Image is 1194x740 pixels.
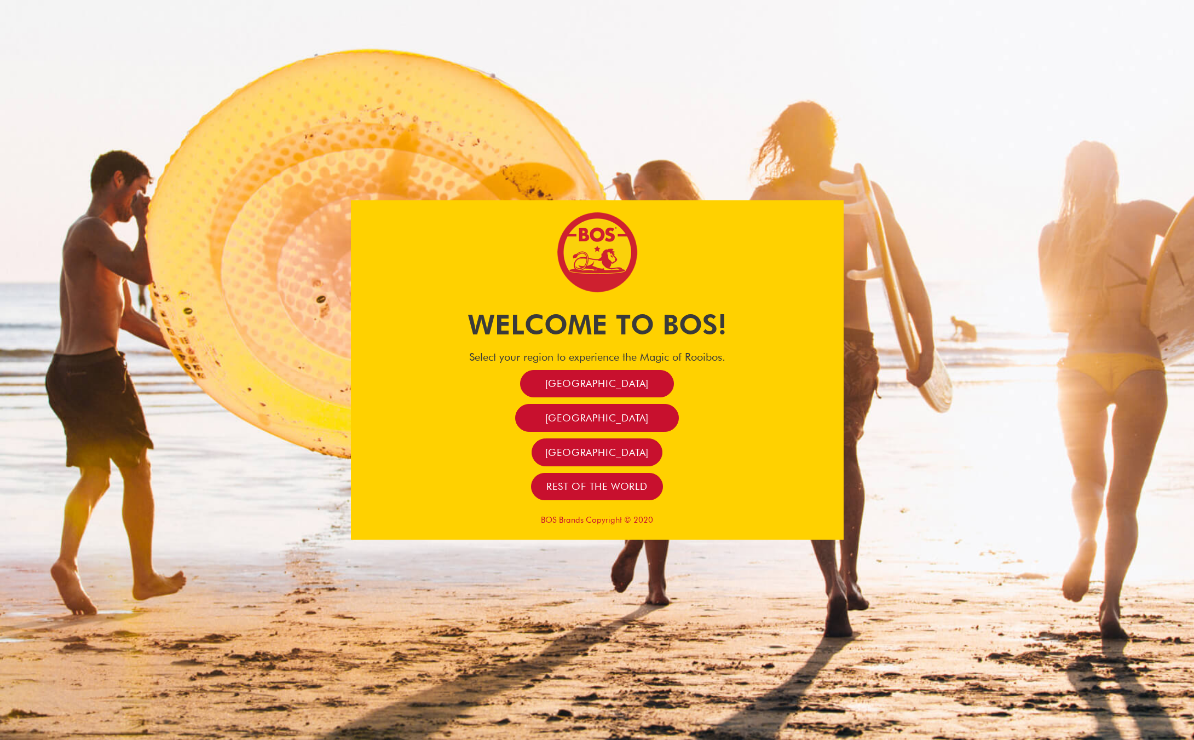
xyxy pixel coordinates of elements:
[546,480,648,493] span: Rest of the world
[531,473,663,501] a: Rest of the world
[515,404,679,432] a: [GEOGRAPHIC_DATA]
[545,377,649,390] span: [GEOGRAPHIC_DATA]
[545,446,649,459] span: [GEOGRAPHIC_DATA]
[351,305,844,344] h1: Welcome to BOS!
[532,438,662,466] a: [GEOGRAPHIC_DATA]
[545,412,649,424] span: [GEOGRAPHIC_DATA]
[556,211,638,293] img: Bos Brands
[520,370,674,398] a: [GEOGRAPHIC_DATA]
[351,515,844,525] p: BOS Brands Copyright © 2020
[351,350,844,363] h4: Select your region to experience the Magic of Rooibos.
